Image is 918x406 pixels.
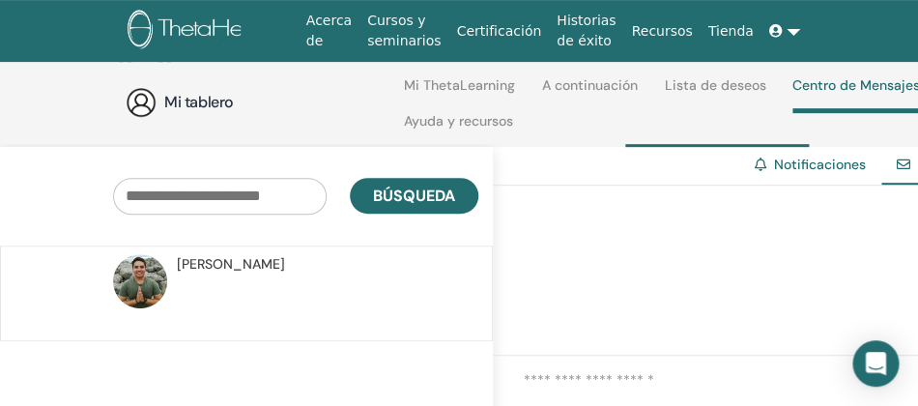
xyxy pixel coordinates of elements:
a: Certificación [448,14,549,49]
button: Búsqueda [350,178,478,214]
h3: Mi tablero [164,92,358,113]
a: Acerca de [299,3,359,59]
a: Cursos y seminarios [359,3,448,59]
a: Mi ThetaLearning [404,77,515,108]
a: A continuación [542,77,638,108]
img: generic-user-icon.jpg [126,87,157,118]
a: Ayuda y recursos [404,113,513,144]
div: Abre Intercom Messenger [852,340,899,387]
a: Lista de deseos [664,77,765,108]
a: Notificaciones [774,156,866,173]
img: logo.png [128,10,301,53]
span: Búsqueda [373,186,455,206]
img: default.jpg [113,254,167,308]
span: [PERSON_NAME] [177,254,285,275]
a: Tienda [701,14,761,49]
a: Historias de éxito [549,3,623,59]
a: Recursos [623,14,700,49]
